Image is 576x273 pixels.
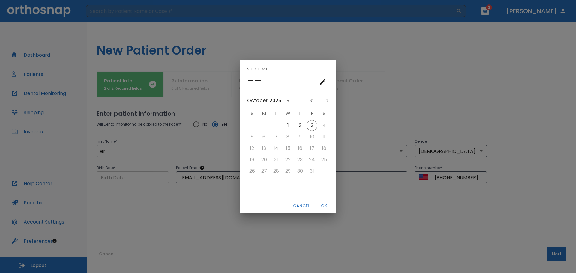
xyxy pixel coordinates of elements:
button: calendar view is open, switch to year view [283,96,293,106]
span: F [307,108,317,120]
span: S [247,108,257,120]
div: October [247,97,268,104]
h4: –– [247,74,262,87]
div: 2025 [269,97,281,104]
span: M [259,108,269,120]
span: S [319,108,329,120]
button: Oct 2, 2025 [295,120,305,131]
span: T [295,108,305,120]
button: calendar view is open, go to text input view [317,76,329,88]
span: W [283,108,293,120]
span: Select date [247,64,269,74]
button: Cancel [291,201,312,211]
button: Previous month [307,96,317,106]
button: OK [314,201,334,211]
button: Oct 1, 2025 [283,120,293,131]
span: T [271,108,281,120]
button: Oct 3, 2025 [307,120,317,131]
